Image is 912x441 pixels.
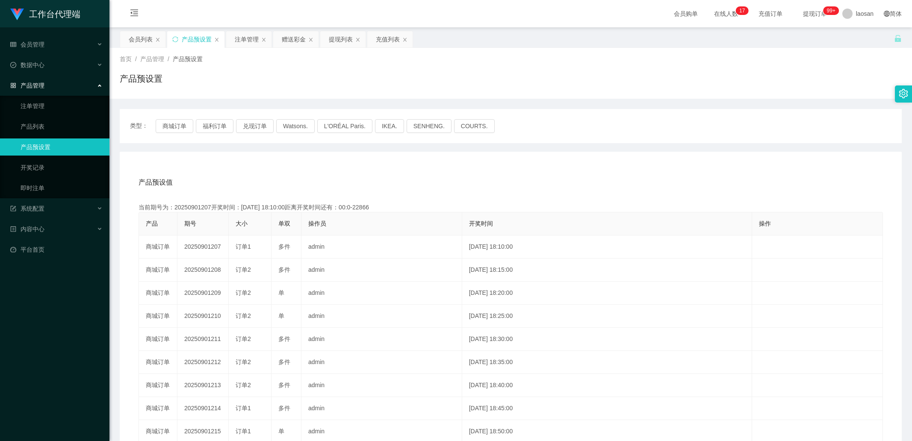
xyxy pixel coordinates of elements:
span: 多件 [278,243,290,250]
i: 图标: table [10,41,16,47]
span: 产品预设置 [173,56,203,62]
span: 产品管理 [140,56,164,62]
td: 20250901208 [177,259,229,282]
span: 订单2 [236,289,251,296]
div: 注单管理 [235,31,259,47]
td: 商城订单 [139,259,177,282]
i: 图标: unlock [894,35,902,42]
td: 20250901209 [177,282,229,305]
div: 会员列表 [129,31,153,47]
span: 类型： [130,119,156,133]
span: 订单2 [236,312,251,319]
a: 工作台代理端 [10,10,80,17]
td: [DATE] 18:20:00 [462,282,753,305]
button: IKEA. [375,119,404,133]
span: 操作员 [308,220,326,227]
h1: 工作台代理端 [29,0,80,28]
i: 图标: close [355,37,360,42]
span: 多件 [278,405,290,412]
td: admin [301,328,462,351]
td: [DATE] 18:30:00 [462,328,753,351]
td: [DATE] 18:10:00 [462,235,753,259]
sup: 1050 [823,6,839,15]
a: 即时注单 [21,179,103,197]
i: 图标: close [214,37,219,42]
button: SENHENG. [407,119,452,133]
button: COURTS. [454,119,495,133]
i: 图标: check-circle-o [10,62,16,68]
span: 多件 [278,382,290,388]
span: / [135,56,137,62]
button: Watsons. [276,119,315,133]
span: 单 [278,428,284,435]
i: 图标: close [402,37,407,42]
td: admin [301,374,462,397]
a: 开奖记录 [21,159,103,176]
span: 多件 [278,359,290,365]
span: 单 [278,312,284,319]
i: 图标: close [155,37,160,42]
td: [DATE] 18:45:00 [462,397,753,420]
span: 充值订单 [754,11,787,17]
td: 20250901211 [177,328,229,351]
a: 图标: dashboard平台首页 [10,241,103,258]
button: L'ORÉAL Paris. [317,119,372,133]
span: 提现订单 [799,11,831,17]
div: 充值列表 [376,31,400,47]
td: 20250901210 [177,305,229,328]
td: 20250901212 [177,351,229,374]
sup: 17 [736,6,748,15]
div: 提现列表 [329,31,353,47]
p: 7 [742,6,745,15]
p: 1 [739,6,742,15]
h1: 产品预设置 [120,72,162,85]
span: 产品管理 [10,82,44,89]
i: 图标: close [308,37,313,42]
td: 20250901207 [177,235,229,259]
td: [DATE] 18:25:00 [462,305,753,328]
i: 图标: profile [10,226,16,232]
span: 内容中心 [10,226,44,232]
span: 订单2 [236,382,251,388]
td: 商城订单 [139,235,177,259]
i: 图标: sync [172,36,178,42]
td: [DATE] 18:15:00 [462,259,753,282]
td: 商城订单 [139,351,177,374]
td: 商城订单 [139,397,177,420]
span: / [168,56,169,62]
i: 图标: appstore-o [10,82,16,88]
td: [DATE] 18:40:00 [462,374,753,397]
td: admin [301,235,462,259]
a: 产品预设置 [21,138,103,156]
td: admin [301,305,462,328]
td: 20250901214 [177,397,229,420]
img: logo.9652507e.png [10,9,24,21]
td: admin [301,259,462,282]
span: 订单1 [236,428,251,435]
span: 开奖时间 [469,220,493,227]
span: 数据中心 [10,62,44,68]
button: 商城订单 [156,119,193,133]
td: admin [301,351,462,374]
span: 单 [278,289,284,296]
i: 图标: setting [899,89,908,98]
td: 20250901213 [177,374,229,397]
i: 图标: close [261,37,266,42]
span: 多件 [278,266,290,273]
button: 福利订单 [196,119,233,133]
td: 商城订单 [139,305,177,328]
span: 在线人数 [710,11,742,17]
td: admin [301,282,462,305]
i: 图标: form [10,206,16,212]
td: [DATE] 18:35:00 [462,351,753,374]
span: 大小 [236,220,248,227]
a: 注单管理 [21,97,103,115]
span: 系统配置 [10,205,44,212]
span: 订单2 [236,266,251,273]
td: 商城订单 [139,282,177,305]
span: 订单2 [236,335,251,342]
span: 订单2 [236,359,251,365]
a: 产品列表 [21,118,103,135]
span: 首页 [120,56,132,62]
span: 订单1 [236,405,251,412]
